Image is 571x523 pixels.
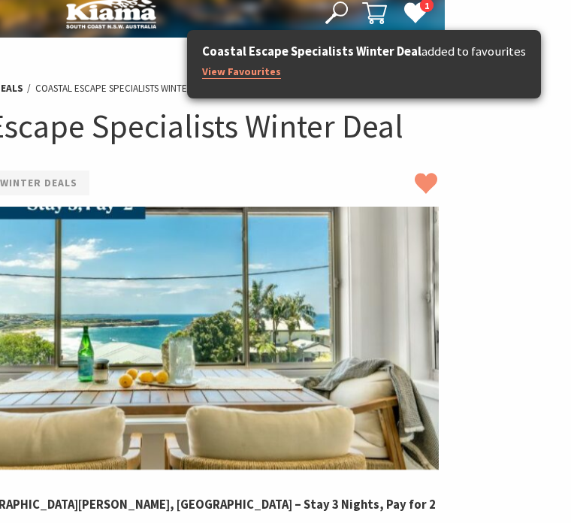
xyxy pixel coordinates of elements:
li: Coastal Escape Specialists Winter Deal [35,81,216,97]
div: added to favourites [187,30,541,98]
a: 11 [403,1,426,23]
strong: Coastal Escape Specialists Winter Deal [202,44,421,59]
a: View Favourites [202,65,281,79]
